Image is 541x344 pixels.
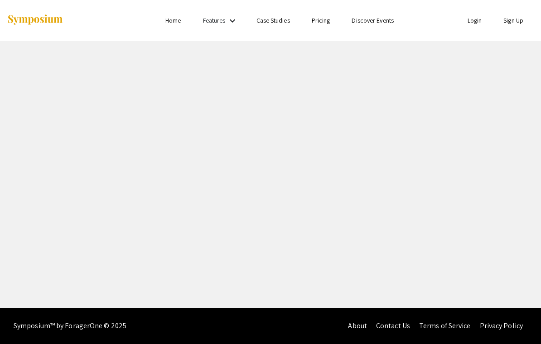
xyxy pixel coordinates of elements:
[352,16,394,24] a: Discover Events
[480,321,523,330] a: Privacy Policy
[503,16,523,24] a: Sign Up
[7,14,63,26] img: Symposium by ForagerOne
[419,321,471,330] a: Terms of Service
[165,16,181,24] a: Home
[502,303,534,337] iframe: Chat
[376,321,410,330] a: Contact Us
[227,15,238,26] mat-icon: Expand Features list
[468,16,482,24] a: Login
[14,308,126,344] div: Symposium™ by ForagerOne © 2025
[312,16,330,24] a: Pricing
[256,16,290,24] a: Case Studies
[348,321,367,330] a: About
[203,16,226,24] a: Features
